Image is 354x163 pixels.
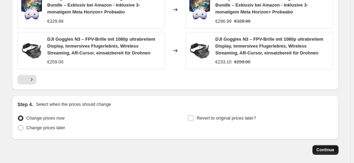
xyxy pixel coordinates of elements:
img: 71x2rUUof6L_80x.jpg [189,40,210,61]
strike: €259.00 [234,59,251,65]
strike: €329.99 [234,18,251,25]
div: €233.10 [215,59,232,65]
span: Change prices now [26,115,65,121]
span: Continue [317,147,334,153]
div: €329.99 [47,18,64,25]
p: Select when the prices should change [36,101,111,108]
nav: Pagination [18,75,36,84]
img: 71x2rUUof6L_80x.jpg [21,40,42,61]
div: €259.00 [47,59,64,65]
button: Next [27,75,36,84]
span: Revert to original prices later? [197,115,256,121]
h2: Step 4. [18,101,33,108]
span: DJI Goggles N3 – FPV-Brille mit 1080p ultrabreitem Display, immersives Flugerlebnis, Wireless Str... [47,37,155,55]
span: DJI Goggles N3 – FPV-Brille mit 1080p ultrabreitem Display, immersives Flugerlebnis, Wireless Str... [215,37,323,55]
span: Change prices later [26,125,65,130]
div: €296.99 [215,18,232,25]
button: Continue [312,145,339,155]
